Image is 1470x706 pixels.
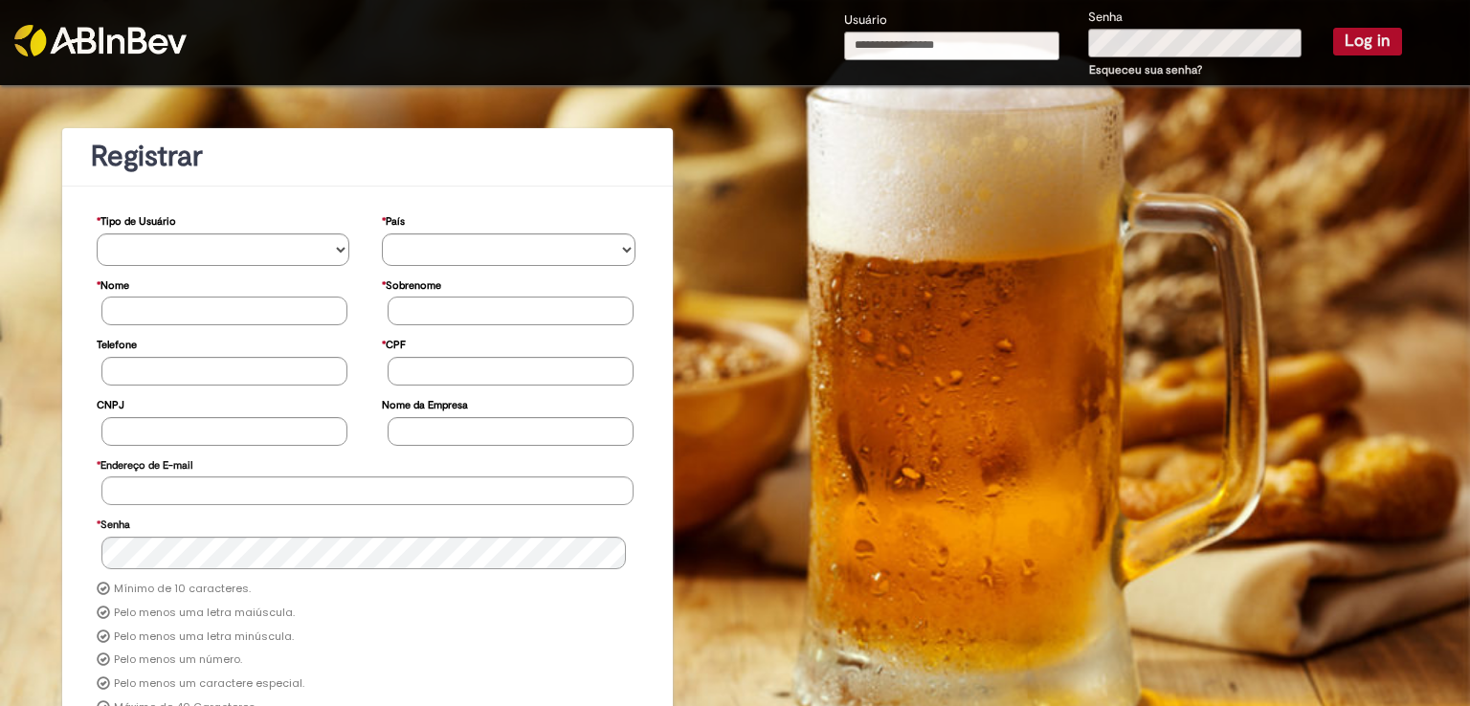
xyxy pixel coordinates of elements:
h1: Registrar [91,141,644,172]
label: Pelo menos uma letra minúscula. [114,629,294,645]
label: Usuário [844,11,887,30]
label: Senha [1088,9,1123,27]
label: CPF [382,329,406,357]
label: CNPJ [97,389,124,417]
img: ABInbev-white.png [14,25,187,56]
label: Nome [97,270,129,298]
label: Endereço de E-mail [97,450,192,477]
label: Tipo de Usuário [97,206,176,233]
label: País [382,206,405,233]
label: Senha [97,509,130,537]
label: Pelo menos um número. [114,652,242,668]
label: Nome da Empresa [382,389,468,417]
button: Log in [1333,28,1402,55]
a: Esqueceu sua senha? [1089,62,1202,77]
label: Mínimo de 10 caracteres. [114,582,251,597]
label: Pelo menos uma letra maiúscula. [114,606,295,621]
label: Sobrenome [382,270,441,298]
label: Pelo menos um caractere especial. [114,676,304,692]
label: Telefone [97,329,137,357]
